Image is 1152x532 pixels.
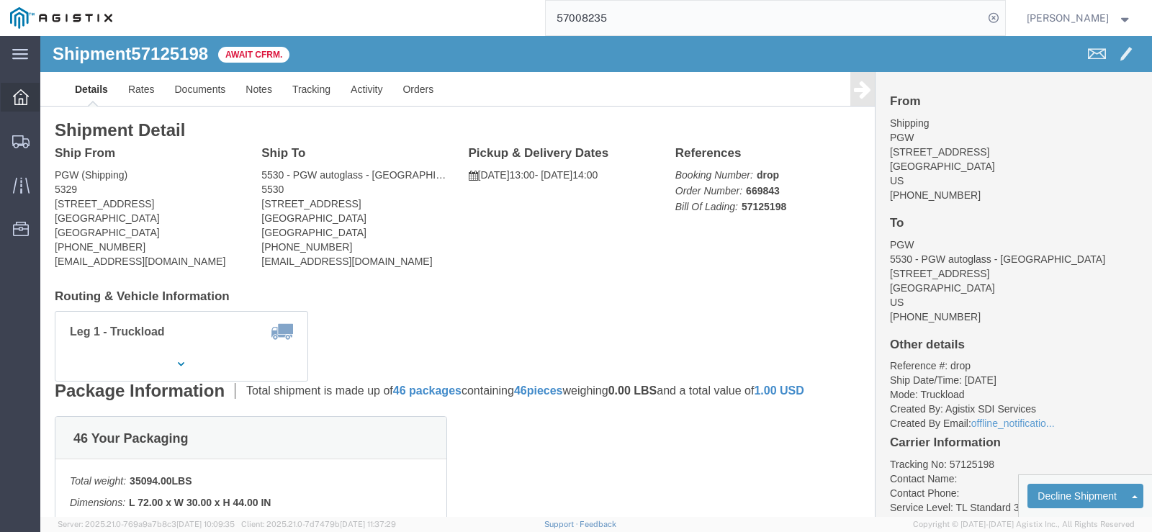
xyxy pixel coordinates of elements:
span: Server: 2025.21.0-769a9a7b8c3 [58,520,235,528]
a: Support [544,520,580,528]
span: Craig Clark [1027,10,1109,26]
a: Feedback [580,520,616,528]
span: Client: 2025.21.0-7d7479b [241,520,396,528]
iframe: FS Legacy Container [40,36,1152,517]
span: [DATE] 11:37:29 [340,520,396,528]
span: [DATE] 10:09:35 [176,520,235,528]
button: [PERSON_NAME] [1026,9,1133,27]
img: logo [10,7,112,29]
input: Search for shipment number, reference number [546,1,984,35]
span: Copyright © [DATE]-[DATE] Agistix Inc., All Rights Reserved [913,518,1135,531]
